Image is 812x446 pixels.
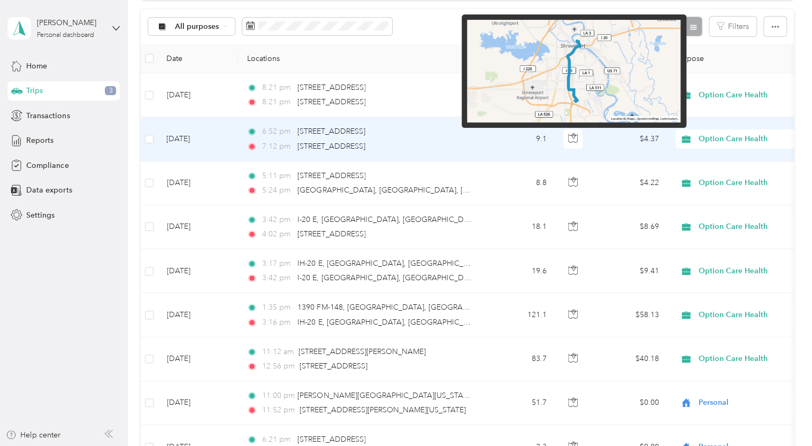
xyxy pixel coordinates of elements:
[699,89,796,101] span: Option Care Health
[297,391,554,400] span: [PERSON_NAME][GEOGRAPHIC_DATA][US_STATE], [GEOGRAPHIC_DATA]
[699,265,796,277] span: Option Care Health
[297,215,479,224] span: I-20 E, [GEOGRAPHIC_DATA], [GEOGRAPHIC_DATA]
[298,347,426,356] span: [STREET_ADDRESS][PERSON_NAME]
[26,85,43,96] span: Trips
[262,170,293,182] span: 5:11 pm
[262,346,294,358] span: 11:12 am
[467,20,680,122] img: minimap
[37,32,94,39] div: Personal dashboard
[262,258,293,270] span: 3:17 pm
[6,429,60,441] button: Help center
[699,177,796,189] span: Option Care Health
[105,86,116,96] span: 3
[158,293,238,337] td: [DATE]
[262,126,293,137] span: 6:52 pm
[709,17,756,36] button: Filters
[158,117,238,161] td: [DATE]
[158,337,238,381] td: [DATE]
[37,17,104,28] div: [PERSON_NAME]
[262,141,293,152] span: 7:12 pm
[262,82,293,94] span: 8:21 pm
[297,273,479,282] span: I-20 E, [GEOGRAPHIC_DATA], [GEOGRAPHIC_DATA]
[752,386,812,446] iframe: Everlance-gr Chat Button Frame
[158,205,238,249] td: [DATE]
[484,162,555,205] td: 8.8
[175,23,219,30] span: All purposes
[262,96,293,108] span: 8:21 pm
[699,221,796,233] span: Option Care Health
[484,249,555,293] td: 19.6
[26,160,68,171] span: Compliance
[26,60,47,72] span: Home
[300,362,367,371] span: [STREET_ADDRESS]
[592,162,667,205] td: $4.22
[262,302,293,313] span: 1:35 pm
[300,405,466,414] span: [STREET_ADDRESS][PERSON_NAME][US_STATE]
[592,117,667,161] td: $4.37
[484,337,555,381] td: 83.7
[592,293,667,337] td: $58.13
[297,259,485,268] span: IH-20 E, [GEOGRAPHIC_DATA], [GEOGRAPHIC_DATA]
[592,249,667,293] td: $9.41
[262,214,293,226] span: 3:42 pm
[262,228,293,240] span: 4:02 pm
[297,303,505,312] span: 1390 FM-148, [GEOGRAPHIC_DATA], [GEOGRAPHIC_DATA]
[297,318,485,327] span: IH-20 E, [GEOGRAPHIC_DATA], [GEOGRAPHIC_DATA]
[297,83,365,92] span: [STREET_ADDRESS]
[26,110,70,121] span: Transactions
[297,435,365,444] span: [STREET_ADDRESS]
[262,434,293,445] span: 6:21 pm
[297,142,365,151] span: [STREET_ADDRESS]
[592,381,667,425] td: $0.00
[484,293,555,337] td: 121.1
[238,44,484,73] th: Locations
[158,73,238,117] td: [DATE]
[699,133,796,145] span: Option Care Health
[26,135,53,146] span: Reports
[699,353,796,365] span: Option Care Health
[484,117,555,161] td: 9.1
[699,397,796,409] span: Personal
[262,317,293,328] span: 3:16 pm
[297,229,365,239] span: [STREET_ADDRESS]
[158,44,238,73] th: Date
[26,210,55,221] span: Settings
[297,186,618,195] span: [GEOGRAPHIC_DATA], [GEOGRAPHIC_DATA], [GEOGRAPHIC_DATA], [GEOGRAPHIC_DATA]
[262,272,293,284] span: 3:42 pm
[297,97,365,106] span: [STREET_ADDRESS]
[484,205,555,249] td: 18.1
[262,360,295,372] span: 12:56 pm
[262,404,295,416] span: 11:52 pm
[592,205,667,249] td: $8.69
[158,249,238,293] td: [DATE]
[26,184,72,196] span: Data exports
[297,127,365,136] span: [STREET_ADDRESS]
[484,381,555,425] td: 51.7
[699,309,796,321] span: Option Care Health
[158,162,238,205] td: [DATE]
[262,390,293,402] span: 11:00 pm
[262,184,293,196] span: 5:24 pm
[158,381,238,425] td: [DATE]
[592,337,667,381] td: $40.18
[297,171,365,180] span: [STREET_ADDRESS]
